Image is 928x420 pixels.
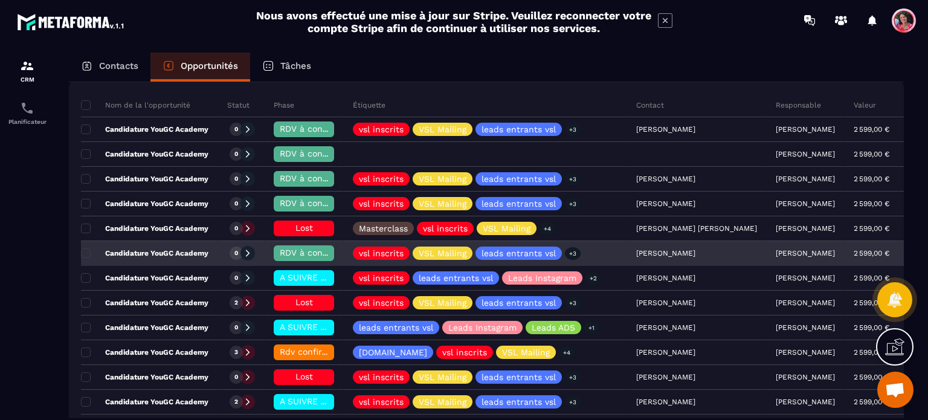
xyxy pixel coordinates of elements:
p: +3 [565,371,581,384]
div: Ouvrir le chat [877,372,913,408]
span: A SUIVRE ⏳ [280,273,331,282]
a: Tâches [250,53,323,82]
img: formation [20,59,34,73]
p: [PERSON_NAME] [776,274,835,282]
p: Candidature YouGC Academy [81,199,208,208]
p: Phase [274,100,294,110]
p: Leads ADS [532,323,575,332]
p: 0 [234,224,238,233]
span: RDV à confimer ❓ [280,198,358,208]
p: +4 [559,346,575,359]
img: scheduler [20,101,34,115]
p: vsl inscrits [359,175,404,183]
p: 2 599,00 € [854,348,889,357]
p: VSL Mailing [502,348,550,357]
p: VSL Mailing [419,398,466,406]
span: A SUIVRE ⏳ [280,322,331,332]
p: leads entrants vsl [482,199,556,208]
p: VSL Mailing [419,373,466,381]
p: vsl inscrits [359,125,404,134]
p: [PERSON_NAME] [776,199,835,208]
p: leads entrants vsl [482,249,556,257]
p: 2 599,00 € [854,299,889,307]
span: RDV à confimer ❓ [280,248,358,257]
p: [DOMAIN_NAME] [359,348,427,357]
p: [PERSON_NAME] [776,175,835,183]
span: Lost [295,297,313,307]
p: Leads Instagram [508,274,576,282]
p: Candidature YouGC Academy [81,149,208,159]
p: Planificateur [3,118,51,125]
p: vsl inscrits [359,373,404,381]
p: Valeur [854,100,876,110]
a: formationformationCRM [3,50,51,92]
span: RDV à confimer ❓ [280,173,358,183]
p: Étiquette [353,100,385,110]
p: Candidature YouGC Academy [81,174,208,184]
p: vsl inscrits [359,299,404,307]
p: Responsable [776,100,821,110]
p: Masterclass [359,224,408,233]
p: 0 [234,274,238,282]
p: [PERSON_NAME] [776,224,835,233]
p: Opportunités [181,60,238,71]
p: 2 599,00 € [854,373,889,381]
p: VSL Mailing [419,299,466,307]
p: [PERSON_NAME] [776,373,835,381]
p: 2 599,00 € [854,199,889,208]
p: [PERSON_NAME] [776,299,835,307]
p: 2 599,00 € [854,224,889,233]
h2: Nous avons effectué une mise à jour sur Stripe. Veuillez reconnecter votre compte Stripe afin de ... [256,9,652,34]
p: 2 599,00 € [854,150,889,158]
p: vsl inscrits [442,348,487,357]
span: Lost [295,223,313,233]
p: Tâches [280,60,311,71]
p: VSL Mailing [419,249,466,257]
p: +3 [565,173,581,186]
span: RDV à confimer ❓ [280,149,358,158]
p: 0 [234,175,238,183]
p: [PERSON_NAME] [776,249,835,257]
p: leads entrants vsl [359,323,433,332]
p: Contacts [99,60,138,71]
p: +3 [565,123,581,136]
span: Rdv confirmé ✅ [280,347,348,357]
p: 0 [234,373,238,381]
p: Candidature YouGC Academy [81,248,208,258]
p: VSL Mailing [483,224,530,233]
a: schedulerschedulerPlanificateur [3,92,51,134]
span: Lost [295,372,313,381]
p: 0 [234,323,238,332]
p: [PERSON_NAME] [776,323,835,332]
p: +3 [565,247,581,260]
p: Candidature YouGC Academy [81,323,208,332]
p: 2 599,00 € [854,323,889,332]
a: Opportunités [150,53,250,82]
p: Candidature YouGC Academy [81,347,208,357]
p: VSL Mailing [419,175,466,183]
p: 0 [234,249,238,257]
p: VSL Mailing [419,199,466,208]
p: vsl inscrits [359,249,404,257]
p: +3 [565,396,581,409]
p: CRM [3,76,51,83]
p: +3 [565,198,581,210]
p: 2 [234,398,238,406]
p: 0 [234,150,238,158]
p: Candidature YouGC Academy [81,397,208,407]
p: +1 [584,321,599,334]
p: Candidature YouGC Academy [81,372,208,382]
p: Candidature YouGC Academy [81,224,208,233]
p: 2 599,00 € [854,175,889,183]
p: Statut [227,100,250,110]
p: 2 599,00 € [854,249,889,257]
p: leads entrants vsl [482,373,556,381]
p: Candidature YouGC Academy [81,124,208,134]
p: [PERSON_NAME] [776,398,835,406]
p: 2 599,00 € [854,125,889,134]
p: VSL Mailing [419,125,466,134]
p: 2 [234,299,238,307]
p: 0 [234,199,238,208]
p: +2 [585,272,601,285]
p: vsl inscrits [359,398,404,406]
